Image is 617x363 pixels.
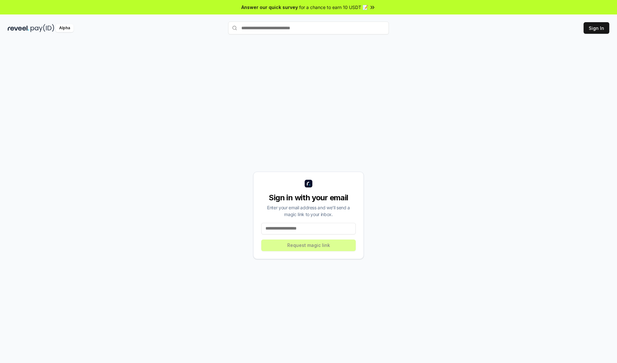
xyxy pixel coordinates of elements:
button: Sign In [584,22,609,34]
div: Alpha [56,24,74,32]
span: for a chance to earn 10 USDT 📝 [299,4,368,11]
img: logo_small [305,180,312,187]
div: Sign in with your email [261,193,356,203]
div: Enter your email address and we’ll send a magic link to your inbox. [261,204,356,218]
span: Answer our quick survey [241,4,298,11]
img: pay_id [31,24,54,32]
img: reveel_dark [8,24,29,32]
